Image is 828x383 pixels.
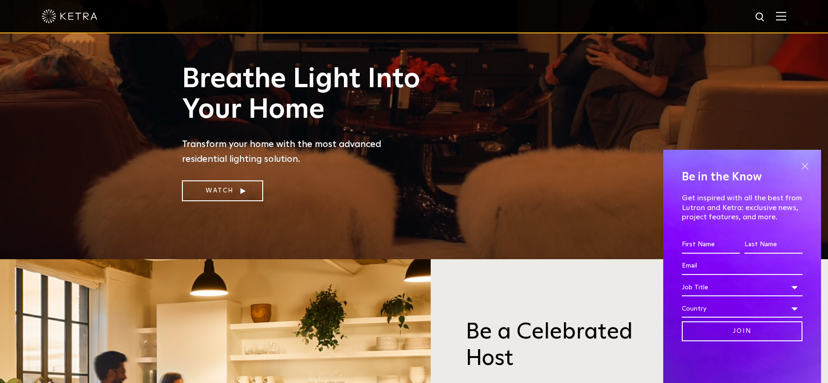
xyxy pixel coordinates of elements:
img: ketra-logo-2019-white [42,9,97,23]
div: Job Title [682,279,802,296]
input: Last Name [744,236,802,254]
a: Watch [182,180,263,201]
p: Transform your home with the most advanced residential lighting solution. [182,137,428,166]
p: Get inspired with all the best from Lutron and Ketra: exclusive news, project features, and more. [682,193,802,222]
h1: Breathe Light Into Your Home [182,64,428,125]
h4: Be in the Know [682,168,802,186]
input: Join [682,321,802,341]
input: First Name [682,236,740,254]
div: Country [682,300,802,318]
input: Email [682,257,802,275]
img: search icon [755,12,766,23]
img: Hamburger%20Nav.svg [776,12,786,20]
h3: Be a Celebrated Host [466,319,640,372]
